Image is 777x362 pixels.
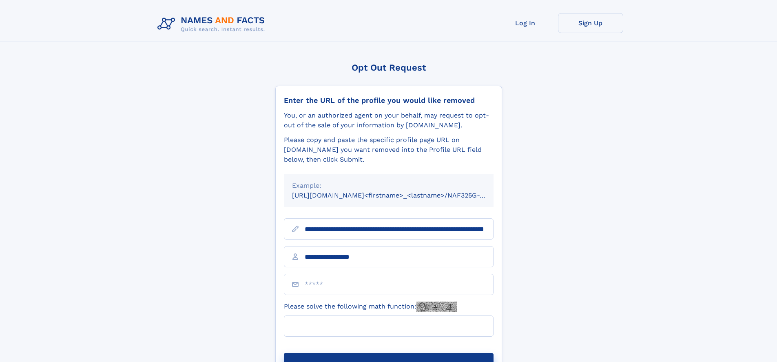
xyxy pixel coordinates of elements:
[284,135,494,164] div: Please copy and paste the specific profile page URL on [DOMAIN_NAME] you want removed into the Pr...
[284,96,494,105] div: Enter the URL of the profile you would like removed
[284,302,457,312] label: Please solve the following math function:
[493,13,558,33] a: Log In
[558,13,623,33] a: Sign Up
[292,181,485,191] div: Example:
[284,111,494,130] div: You, or an authorized agent on your behalf, may request to opt-out of the sale of your informatio...
[154,13,272,35] img: Logo Names and Facts
[292,191,509,199] small: [URL][DOMAIN_NAME]<firstname>_<lastname>/NAF325G-xxxxxxxx
[275,62,502,73] div: Opt Out Request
